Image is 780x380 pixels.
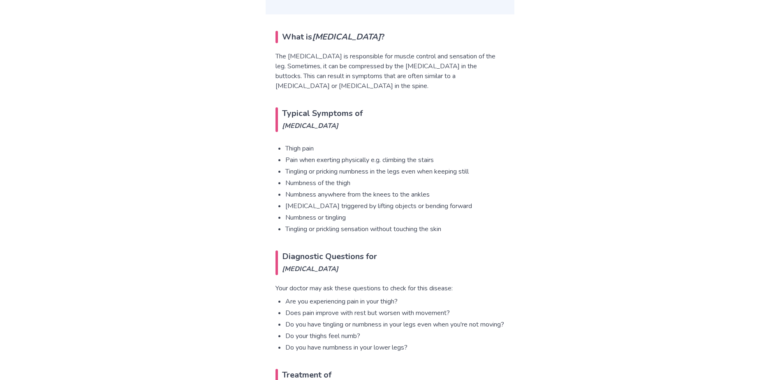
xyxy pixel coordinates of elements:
li: Numbness of the thigh [285,178,505,188]
li: Numbness or tingling [285,213,505,222]
em: [MEDICAL_DATA] [282,263,505,275]
li: Pain when exerting physically e.g. climbing the stairs [285,155,505,165]
h2: Typical Symptoms of [275,107,505,132]
li: Tingling or pricking numbness in the legs even when keeping still [285,167,505,176]
li: Do you have tingling or numbness in your legs even when you're not moving? [285,320,505,329]
em: [MEDICAL_DATA] [312,31,381,42]
li: Thigh pain [285,144,505,153]
li: Tingling or prickling sensation without touching the skin [285,224,505,234]
p: The [MEDICAL_DATA] is responsible for muscle control and sensation of the leg. Sometimes, it can ... [275,51,505,91]
em: [MEDICAL_DATA] [282,120,505,132]
li: Are you experiencing pain in your thigh? [285,297,505,306]
h2: What is ? [275,31,505,43]
li: [MEDICAL_DATA] triggered by lifting objects or bending forward [285,201,505,211]
li: Do your thighs feel numb? [285,331,505,341]
p: Your doctor may ask these questions to check for this disease: [275,283,505,293]
h2: Diagnostic Questions for [275,250,505,275]
li: Do you have numbness in your lower legs? [285,343,505,352]
li: Numbness anywhere from the knees to the ankles [285,190,505,199]
li: Does pain improve with rest but worsen with movement? [285,308,505,318]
